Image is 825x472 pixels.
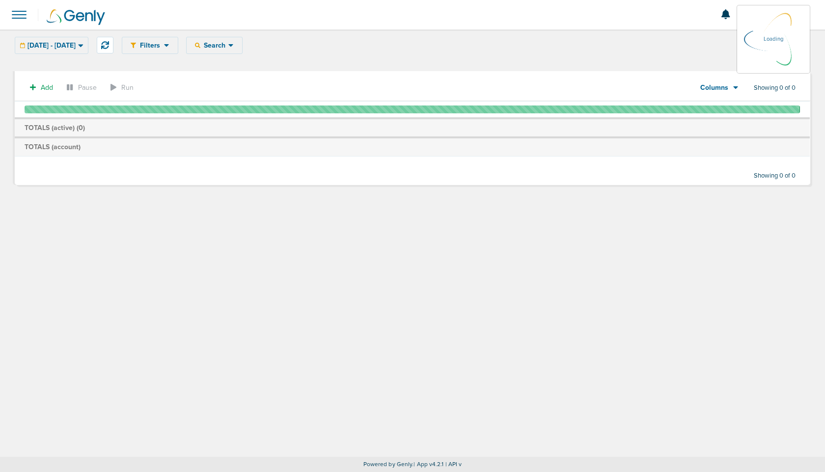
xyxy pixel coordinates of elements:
[47,9,105,25] img: Genly
[79,124,83,132] span: 0
[41,83,53,92] span: Add
[445,461,462,468] span: | API v
[764,33,783,45] p: Loading
[15,118,810,138] td: TOTALS (active) ( )
[754,172,796,180] span: Showing 0 of 0
[754,84,796,92] span: Showing 0 of 0
[413,461,443,468] span: | App v4.2.1
[15,137,810,156] td: TOTALS (account)
[25,80,58,95] button: Add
